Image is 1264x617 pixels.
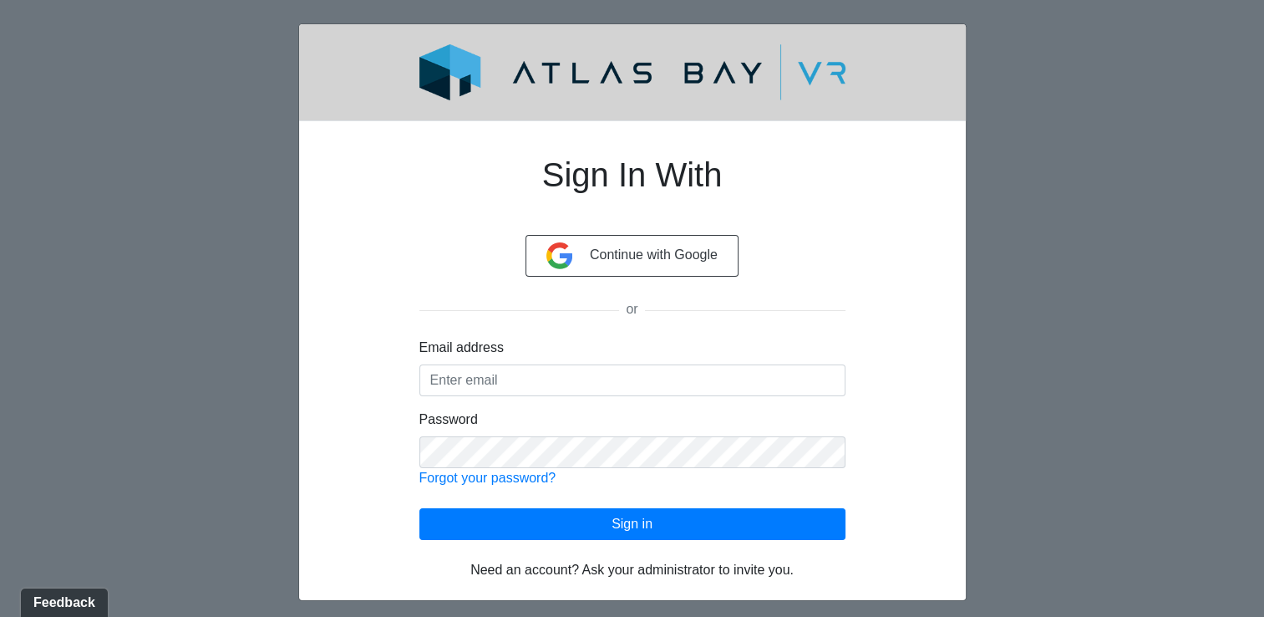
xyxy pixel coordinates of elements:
[619,302,644,316] span: or
[470,563,794,577] span: Need an account? Ask your administrator to invite you.
[419,365,845,396] input: Enter email
[419,135,845,235] h1: Sign In With
[525,235,739,277] button: Continue with Google
[419,410,478,430] label: Password
[419,508,845,540] button: Sign in
[590,247,718,262] span: Continue with Google
[419,338,504,358] label: Email address
[379,44,886,100] img: logo
[419,471,556,485] a: Forgot your password?
[13,584,111,617] iframe: Ybug feedback widget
